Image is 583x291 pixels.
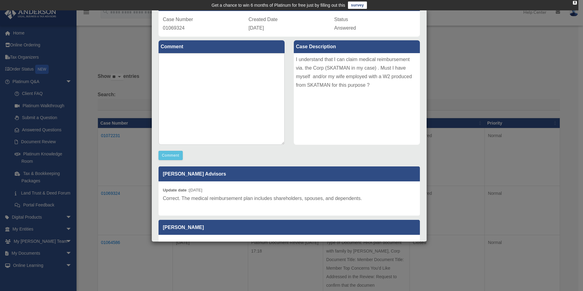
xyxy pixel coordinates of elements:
label: Comment [159,40,285,53]
label: Case Description [294,40,420,53]
small: [DATE] [163,241,202,246]
p: [PERSON_NAME] [159,220,420,235]
span: 01069324 [163,25,185,31]
div: Get a chance to win 6 months of Platinum for free just by filling out this [211,2,345,9]
span: Answered [334,25,356,31]
span: Created Date [249,17,278,22]
p: [PERSON_NAME] Advisors [159,166,420,181]
a: survey [348,2,367,9]
p: Correct. The medical reimbursement plan includes shareholders, spouses, and dependents. [163,194,416,203]
div: close [573,1,577,5]
span: [DATE] [249,25,264,31]
span: Case Number [163,17,193,22]
b: Update date : [163,188,189,192]
span: Status [334,17,348,22]
small: [DATE] [163,188,202,192]
button: Comment [159,151,183,160]
b: Update date : [163,241,189,246]
div: I understand that I can claim medical reimbursement via. the Corp (SKATMAN in my case) . Must I h... [294,53,420,145]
